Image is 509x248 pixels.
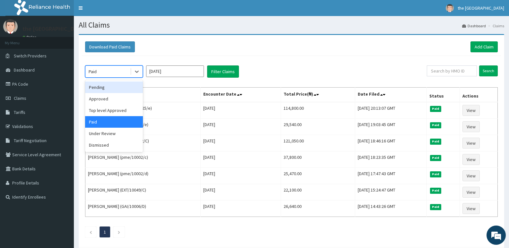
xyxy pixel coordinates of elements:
[85,116,143,128] div: Paid
[355,201,426,217] td: [DATE] 14:43:26 GMT
[462,105,480,116] a: View
[355,168,426,184] td: [DATE] 17:47:43 GMT
[281,135,355,151] td: 121,050.00
[85,81,143,93] div: Pending
[281,184,355,201] td: 22,100.00
[462,138,480,149] a: View
[355,88,426,102] th: Date Filed
[118,229,120,235] a: Next page
[201,102,281,119] td: [DATE]
[462,23,486,29] a: Dashboard
[355,151,426,168] td: [DATE] 18:23:35 GMT
[79,21,504,29] h1: All Claims
[201,168,281,184] td: [DATE]
[85,119,201,135] td: [PERSON_NAME] (pme/10002/e)
[14,67,35,73] span: Dashboard
[462,203,480,214] a: View
[3,175,122,198] textarea: Type your message and hit 'Enter'
[104,229,106,235] a: Page 1 is your current page
[462,121,480,132] a: View
[12,32,26,48] img: d_794563401_company_1708531726252_794563401
[3,19,18,34] img: User Image
[281,119,355,135] td: 29,540.00
[85,88,201,102] th: Name
[207,65,239,78] button: Filter Claims
[430,188,442,193] span: Paid
[201,119,281,135] td: [DATE]
[22,26,86,32] p: the [GEOGRAPHIC_DATA]
[14,138,47,143] span: Tariff Negotiation
[430,155,442,161] span: Paid
[201,184,281,201] td: [DATE]
[430,106,442,112] span: Paid
[458,5,504,11] span: the [GEOGRAPHIC_DATA]
[201,201,281,217] td: [DATE]
[85,41,135,52] button: Download Paid Claims
[426,88,460,102] th: Status
[355,135,426,151] td: [DATE] 18:46:16 GMT
[355,119,426,135] td: [DATE] 19:03:45 GMT
[85,139,143,151] div: Dismissed
[22,35,38,39] a: Online
[89,229,92,235] a: Previous page
[201,88,281,102] th: Encounter Date
[146,65,204,77] input: Select Month and Year
[355,102,426,119] td: [DATE] 20:13:07 GMT
[446,4,454,12] img: User Image
[281,102,355,119] td: 114,800.00
[85,151,201,168] td: [PERSON_NAME] (pme/10002/c)
[460,88,497,102] th: Actions
[85,135,201,151] td: [PERSON_NAME] (WOC/10032/C)
[462,187,480,198] a: View
[85,102,201,119] td: OgoOluwa Oladebo (ltg/10025/e)
[14,95,26,101] span: Claims
[89,68,97,75] div: Paid
[430,139,442,144] span: Paid
[201,151,281,168] td: [DATE]
[355,184,426,201] td: [DATE] 15:24:47 GMT
[201,135,281,151] td: [DATE]
[14,109,25,115] span: Tariffs
[427,65,477,76] input: Search by HMO ID
[487,23,504,29] li: Claims
[479,65,498,76] input: Search
[281,168,355,184] td: 25,470.00
[33,36,108,44] div: Chat with us now
[37,81,89,146] span: We're online!
[105,3,121,19] div: Minimize live chat window
[462,154,480,165] a: View
[85,184,201,201] td: [PERSON_NAME] (EXT/10049/C)
[14,53,47,59] span: Switch Providers
[281,151,355,168] td: 37,800.00
[281,201,355,217] td: 26,640.00
[430,204,442,210] span: Paid
[85,168,201,184] td: [PERSON_NAME] (pme/10002/d)
[462,170,480,181] a: View
[430,171,442,177] span: Paid
[281,88,355,102] th: Total Price(₦)
[85,201,201,217] td: [PERSON_NAME] (GAI/10006/D)
[430,122,442,128] span: Paid
[85,93,143,105] div: Approved
[470,41,498,52] a: Add Claim
[85,105,143,116] div: Top level Approved
[85,128,143,139] div: Under Review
